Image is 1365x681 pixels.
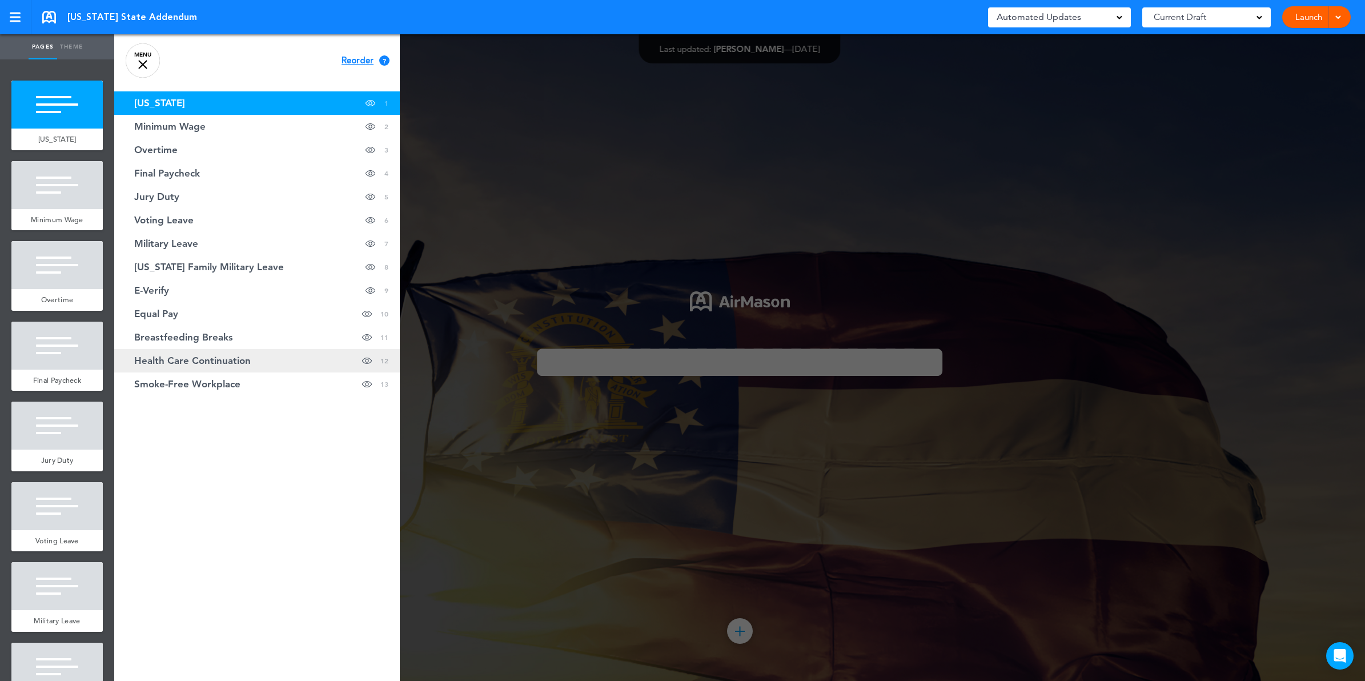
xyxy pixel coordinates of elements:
[114,115,400,138] a: Minimum Wage 2
[1326,642,1354,670] div: Open Intercom Messenger
[33,375,81,385] span: Final Paycheck
[1154,9,1206,25] span: Current Draft
[380,356,388,366] span: 12
[384,98,388,108] span: 1
[34,616,80,626] span: Military Leave
[114,326,400,349] a: Breastfeeding Breaks 11
[114,349,400,372] a: Health Care Continuation 12
[134,145,178,155] span: Overtime
[11,530,103,552] a: Voting Leave
[114,255,400,279] a: [US_STATE] Family Military Leave 8
[380,379,388,389] span: 13
[114,279,400,302] a: E-Verify 9
[41,295,73,305] span: Overtime
[379,55,390,66] div: ?
[134,215,194,225] span: Voting Leave
[114,232,400,255] a: Military Leave 7
[134,356,251,366] span: Health Care Continuation
[67,11,197,23] span: [US_STATE] State Addendum
[57,34,86,59] a: Theme
[134,309,178,319] span: Equal Pay
[380,309,388,319] span: 10
[380,333,388,342] span: 11
[114,185,400,209] a: Jury Duty 5
[134,286,169,295] span: E-Verify
[35,536,79,546] span: Voting Leave
[134,379,240,389] span: Smoke-Free Workplace
[134,262,284,272] span: Georgia Family Military Leave
[134,239,198,249] span: Military Leave
[11,289,103,311] a: Overtime
[384,169,388,178] span: 4
[384,215,388,225] span: 6
[134,122,206,131] span: Minimum Wage
[384,239,388,249] span: 7
[134,192,179,202] span: Jury Duty
[11,209,103,231] a: Minimum Wage
[384,262,388,272] span: 8
[114,209,400,232] a: Voting Leave 6
[384,122,388,131] span: 2
[31,215,83,225] span: Minimum Wage
[41,455,74,465] span: Jury Duty
[342,57,374,65] span: Reorder
[38,134,77,144] span: [US_STATE]
[134,98,185,108] span: Georgia
[114,302,400,326] a: Equal Pay 10
[114,162,400,185] a: Final Paycheck 4
[384,192,388,202] span: 5
[29,34,57,59] a: Pages
[114,372,400,396] a: Smoke-Free Workplace 13
[114,91,400,115] a: [US_STATE] 1
[1291,6,1327,28] a: Launch
[997,9,1081,25] span: Automated Updates
[134,333,233,342] span: Breastfeeding Breaks
[11,129,103,150] a: [US_STATE]
[11,450,103,471] a: Jury Duty
[11,370,103,391] a: Final Paycheck
[134,169,200,178] span: Final Paycheck
[126,43,160,78] a: MENU
[384,145,388,155] span: 3
[11,610,103,632] a: Military Leave
[384,286,388,295] span: 9
[114,138,400,162] a: Overtime 3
